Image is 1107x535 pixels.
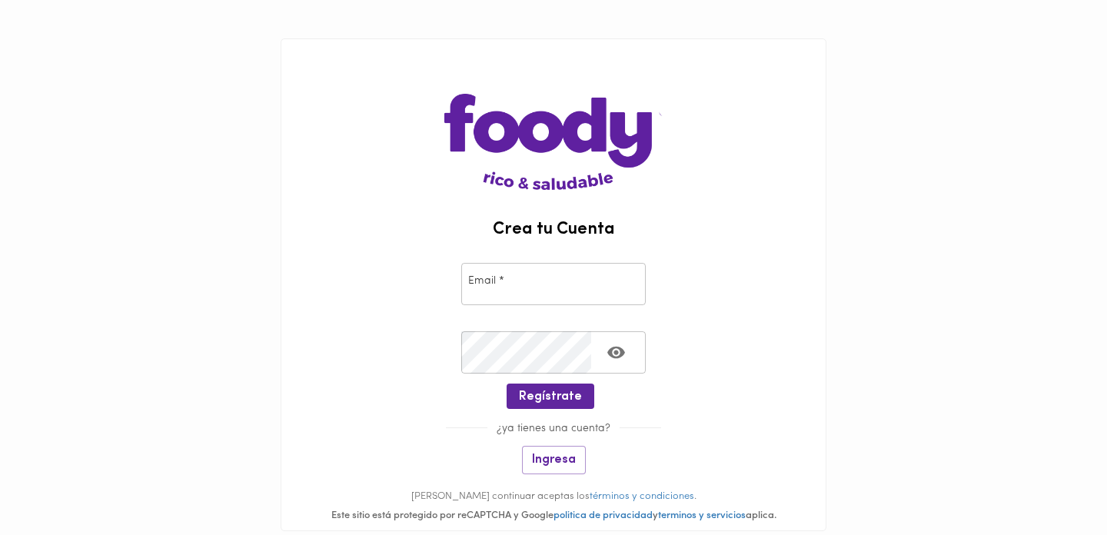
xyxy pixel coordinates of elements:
[461,263,646,305] input: pepitoperez@gmail.com
[590,491,694,501] a: términos y condiciones
[281,509,826,523] div: Este sitio está protegido por reCAPTCHA y Google y aplica.
[281,490,826,504] p: [PERSON_NAME] continuar aceptas los .
[487,423,620,434] span: ¿ya tienes una cuenta?
[553,510,653,520] a: politica de privacidad
[597,334,635,371] button: Toggle password visibility
[519,390,582,404] span: Regístrate
[507,384,594,409] button: Regístrate
[522,446,586,474] button: Ingresa
[658,510,746,520] a: terminos y servicios
[532,453,576,467] span: Ingresa
[444,39,662,190] img: logo-main-page.png
[281,221,826,239] h2: Crea tu Cuenta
